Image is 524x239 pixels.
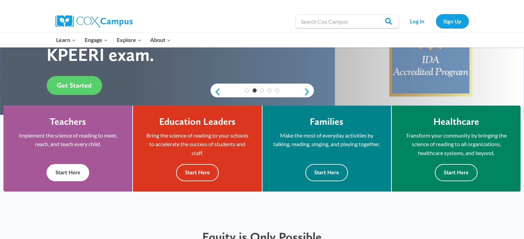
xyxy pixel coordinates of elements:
[275,88,279,93] a: 5
[80,33,112,47] button: Child menu of Engage
[146,33,175,47] button: Child menu of About
[296,14,399,28] input: Search Cox Campus
[52,33,81,47] button: Child menu of Learn
[176,164,219,181] button: Start Here
[253,88,257,93] a: 2
[402,14,469,28] nav: Secondary Navigation
[392,106,521,192] a: Healthcare Transform your community by bringing the science of reading to all organizations, heal...
[50,116,86,128] h4: Teachers
[3,106,132,192] a: Teachers Implement the science of reading to meet, reach, and teach every child. Start Here
[112,33,146,47] button: Child menu of Explore
[436,14,469,28] a: Sign Up
[267,88,271,93] a: 4
[210,88,221,96] a: previous
[133,106,261,192] a: Education Leaders Bring the science of reading to your schools to accelerate the success of stude...
[159,116,236,128] h4: Education Leaders
[304,88,314,96] a: next
[263,106,391,192] a: Families Make the most of everyday activities by talking, reading, singing, and playing together....
[245,88,249,93] a: 1
[47,76,102,95] a: Get Started
[143,131,251,157] p: Bring the science of reading to your schools to accelerate the success of students and staff.
[52,33,175,47] nav: Primary Navigation
[310,116,343,128] h4: Families
[55,15,133,28] img: Cox Campus
[402,131,510,157] p: Transform your community by bringing the science of reading to all organizations, healthcare syst...
[210,85,314,99] div: content slider buttons
[57,81,92,89] span: Get Started
[435,164,477,181] button: Start Here
[47,164,89,181] button: Start Here
[305,164,348,181] button: Start Here
[433,116,479,128] h4: Healthcare
[402,14,432,28] a: Log In
[14,131,122,149] p: Implement the science of reading to meet, reach, and teach every child.
[273,131,381,149] p: Make the most of everyday activities by talking, reading, singing, and playing together.
[260,88,264,93] a: 3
